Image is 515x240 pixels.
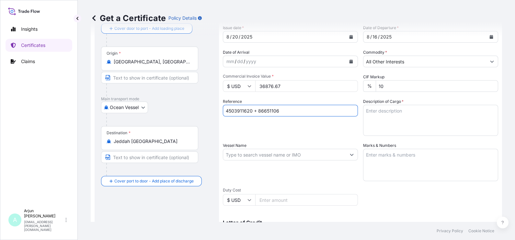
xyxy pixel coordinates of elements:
div: year, [380,33,392,41]
a: Claims [6,55,72,68]
div: % [363,80,376,92]
div: year, [240,33,253,41]
p: Get a Certificate [91,13,166,23]
span: Commercial Invoice Value [223,74,358,79]
p: [EMAIL_ADDRESS][PERSON_NAME][DOMAIN_NAME] [24,220,64,232]
span: Ocean Vessel [110,104,139,111]
span: Date of Arrival [223,49,249,56]
div: / [230,33,232,41]
input: Text to appear on certificate [101,72,198,83]
p: Main transport mode [101,96,212,102]
input: Text to appear on certificate [101,151,198,163]
button: Show suggestions [346,149,358,160]
span: Cover port to door - Add place of discharge [114,178,194,184]
p: Insights [21,26,38,32]
p: Letter of Credit [223,220,498,225]
div: month, [366,33,370,41]
label: CIF Markup [363,74,384,80]
input: Enter percentage between 0 and 24% [376,80,498,92]
div: year, [245,58,257,65]
input: Enter booking reference [223,105,358,116]
div: / [370,33,372,41]
label: Reference [223,98,242,105]
div: / [378,33,380,41]
button: Calendar [346,56,356,67]
button: Calendar [346,32,356,42]
div: / [244,58,245,65]
div: month, [226,58,235,65]
span: A [13,217,17,223]
span: Duty Cost [223,188,358,193]
input: Type to search commodity [363,56,486,67]
p: Certificates [21,42,45,49]
input: Enter amount [255,80,358,92]
a: Privacy Policy [437,228,463,234]
a: Cookie Notice [468,228,494,234]
p: Arjun [PERSON_NAME] [24,208,64,219]
div: day, [232,33,239,41]
input: Origin [114,59,190,65]
a: Insights [6,23,72,36]
p: Policy Details [168,15,197,21]
button: Select transport [101,102,148,113]
label: Commodity [363,49,387,56]
button: Show suggestions [486,56,498,67]
label: Marks & Numbers [363,142,396,149]
button: Cover port to door - Add place of discharge [101,176,202,186]
label: Vessel Name [223,142,246,149]
div: day, [372,33,378,41]
div: / [239,33,240,41]
div: Destination [107,130,131,136]
div: month, [226,33,230,41]
input: Enter amount [255,194,358,206]
div: Origin [107,51,121,56]
div: day, [236,58,244,65]
div: / [235,58,236,65]
input: Type to search vessel name or IMO [223,149,346,160]
input: Destination [114,138,190,145]
button: Calendar [486,32,497,42]
label: Description of Cargo [363,98,404,105]
a: Certificates [6,39,72,52]
p: Claims [21,58,35,65]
